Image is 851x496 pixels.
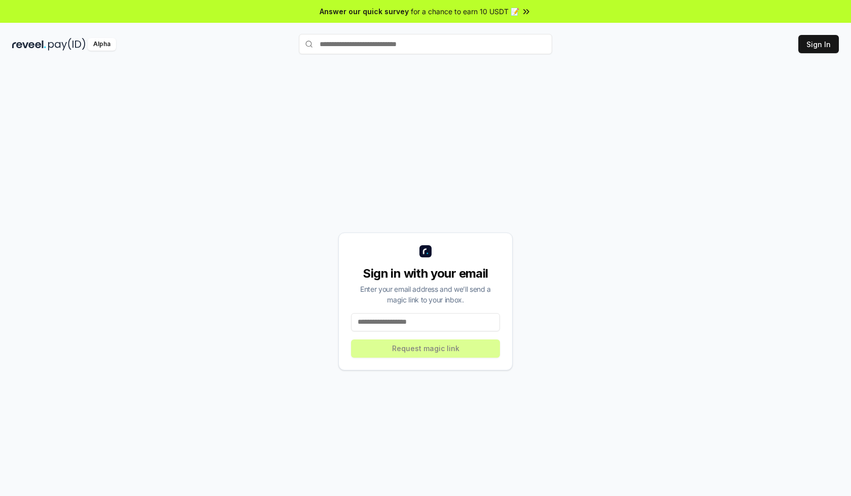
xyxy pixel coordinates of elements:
[351,265,500,282] div: Sign in with your email
[88,38,116,51] div: Alpha
[411,6,519,17] span: for a chance to earn 10 USDT 📝
[351,284,500,305] div: Enter your email address and we’ll send a magic link to your inbox.
[419,245,432,257] img: logo_small
[48,38,86,51] img: pay_id
[320,6,409,17] span: Answer our quick survey
[12,38,46,51] img: reveel_dark
[798,35,839,53] button: Sign In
